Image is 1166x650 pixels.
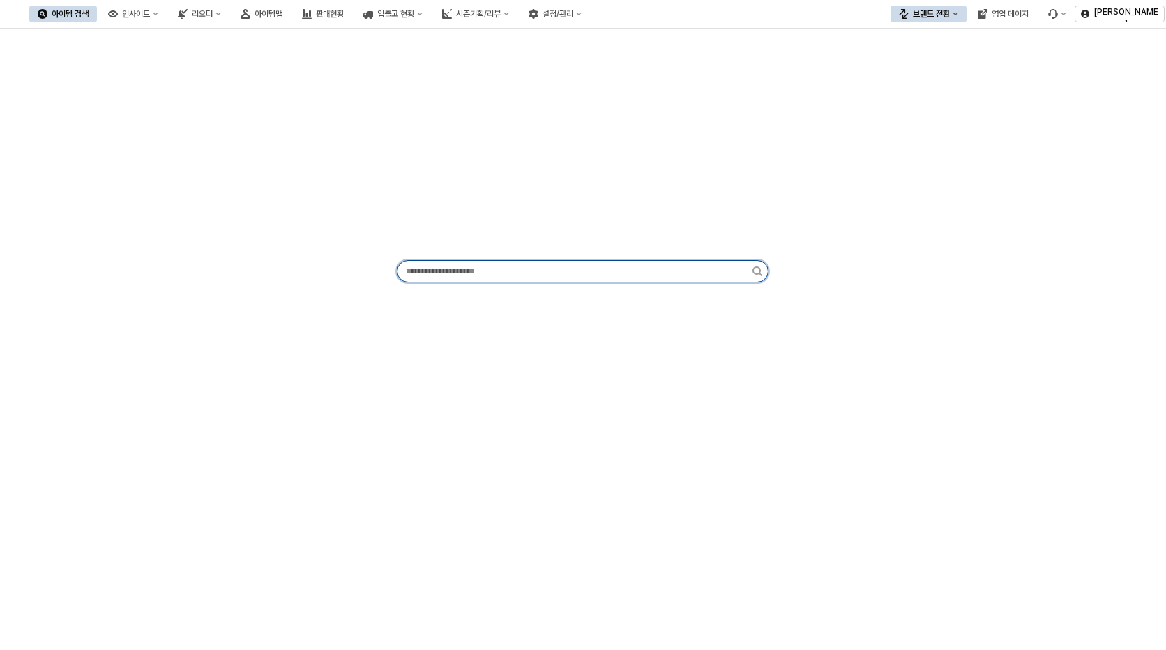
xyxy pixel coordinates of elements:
[122,9,150,19] div: 인사이트
[192,9,213,19] div: 리오더
[913,9,950,19] div: 브랜드 전환
[294,6,352,22] button: 판매현황
[434,6,517,22] button: 시즌기획/리뷰
[255,9,282,19] div: 아이템맵
[52,9,89,19] div: 아이템 검색
[969,6,1037,22] button: 영업 페이지
[891,6,967,22] button: 브랜드 전환
[520,6,590,22] button: 설정/관리
[316,9,344,19] div: 판매현황
[456,9,501,19] div: 시즌기획/리뷰
[377,9,414,19] div: 입출고 현황
[1040,6,1075,22] div: 메뉴 항목 6
[169,6,229,22] button: 리오더
[992,9,1029,19] div: 영업 페이지
[100,6,167,22] button: 인사이트
[1093,6,1158,29] p: [PERSON_NAME]
[1075,6,1165,22] button: [PERSON_NAME]
[232,6,291,22] button: 아이템맵
[29,6,97,22] button: 아이템 검색
[543,9,573,19] div: 설정/관리
[355,6,431,22] button: 입출고 현황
